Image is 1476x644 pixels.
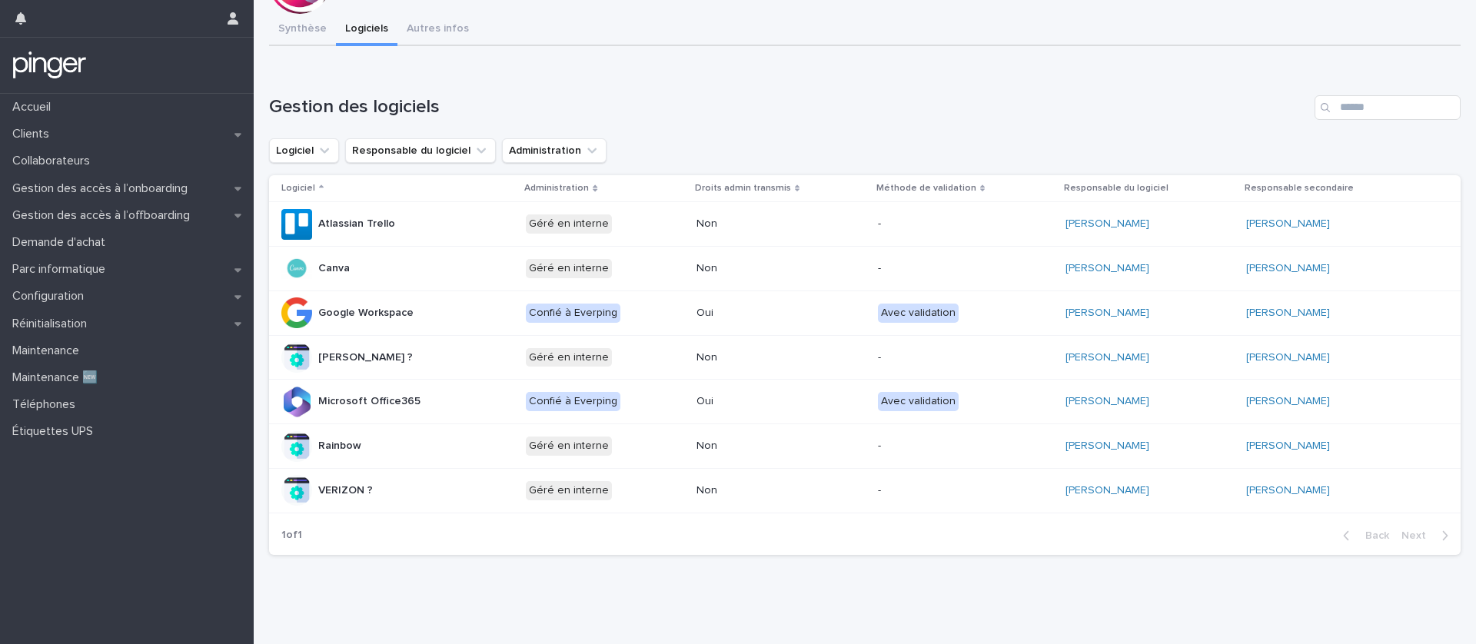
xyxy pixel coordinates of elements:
[1246,262,1330,275] a: [PERSON_NAME]
[1246,484,1330,497] a: [PERSON_NAME]
[1065,307,1149,320] a: [PERSON_NAME]
[1315,95,1461,120] input: Search
[878,484,1006,497] p: -
[502,138,607,163] button: Administration
[12,50,87,81] img: mTgBEunGTSyRkCgitkcU
[269,290,1461,335] tr: Google WorkspaceConfié à EverpingOuiAvec validation[PERSON_NAME] [PERSON_NAME]
[6,262,118,277] p: Parc informatique
[1065,440,1149,453] a: [PERSON_NAME]
[6,208,202,223] p: Gestion des accès à l’offboarding
[878,217,1006,231] p: -
[318,262,350,275] p: Canva
[6,235,118,250] p: Demande d'achat
[1065,351,1149,364] a: [PERSON_NAME]
[6,127,61,141] p: Clients
[6,154,102,168] p: Collaborateurs
[1245,180,1354,197] p: Responsable secondaire
[1065,262,1149,275] a: [PERSON_NAME]
[1065,217,1149,231] a: [PERSON_NAME]
[1246,395,1330,408] a: [PERSON_NAME]
[1395,529,1461,543] button: Next
[318,217,395,231] p: Atlassian Trello
[6,181,200,196] p: Gestion des accès à l’onboarding
[526,348,612,367] div: Géré en interne
[526,214,612,234] div: Géré en interne
[269,335,1461,380] tr: [PERSON_NAME] ?Géré en interneNon-[PERSON_NAME] [PERSON_NAME]
[269,14,336,46] button: Synthèse
[6,397,88,412] p: Téléphones
[526,437,612,456] div: Géré en interne
[269,468,1461,513] tr: VERIZON ?Géré en interneNon-[PERSON_NAME] [PERSON_NAME]
[6,344,91,358] p: Maintenance
[318,440,361,453] p: Rainbow
[695,180,791,197] p: Droits admin transmis
[269,424,1461,469] tr: RainbowGéré en interneNon-[PERSON_NAME] [PERSON_NAME]
[269,202,1461,247] tr: Atlassian TrelloGéré en interneNon-[PERSON_NAME] [PERSON_NAME]
[1246,217,1330,231] a: [PERSON_NAME]
[696,484,825,497] p: Non
[345,138,496,163] button: Responsable du logiciel
[1065,395,1149,408] a: [PERSON_NAME]
[6,370,110,385] p: Maintenance 🆕
[1246,351,1330,364] a: [PERSON_NAME]
[526,481,612,500] div: Géré en interne
[876,180,976,197] p: Méthode de validation
[336,14,397,46] button: Logiciels
[6,424,105,439] p: Étiquettes UPS
[696,351,825,364] p: Non
[6,317,99,331] p: Réinitialisation
[696,262,825,275] p: Non
[526,259,612,278] div: Géré en interne
[1331,529,1395,543] button: Back
[1246,307,1330,320] a: [PERSON_NAME]
[524,180,589,197] p: Administration
[878,440,1006,453] p: -
[878,392,959,411] div: Avec validation
[269,138,339,163] button: Logiciel
[878,351,1006,364] p: -
[269,96,1308,118] h1: Gestion des logiciels
[6,289,96,304] p: Configuration
[269,516,314,554] p: 1 of 1
[1356,530,1389,541] span: Back
[1401,530,1435,541] span: Next
[1065,484,1149,497] a: [PERSON_NAME]
[318,484,373,497] p: VERIZON ?
[6,100,63,115] p: Accueil
[397,14,478,46] button: Autres infos
[1246,440,1330,453] a: [PERSON_NAME]
[696,440,825,453] p: Non
[318,307,414,320] p: Google Workspace
[526,392,620,411] div: Confié à Everping
[696,307,825,320] p: Oui
[696,217,825,231] p: Non
[269,380,1461,424] tr: Microsoft Office365Confié à EverpingOuiAvec validation[PERSON_NAME] [PERSON_NAME]
[696,395,825,408] p: Oui
[1064,180,1168,197] p: Responsable du logiciel
[526,304,620,323] div: Confié à Everping
[281,180,315,197] p: Logiciel
[318,395,421,408] p: Microsoft Office365
[878,304,959,323] div: Avec validation
[878,262,1006,275] p: -
[269,246,1461,290] tr: CanvaGéré en interneNon-[PERSON_NAME] [PERSON_NAME]
[318,351,413,364] p: [PERSON_NAME] ?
